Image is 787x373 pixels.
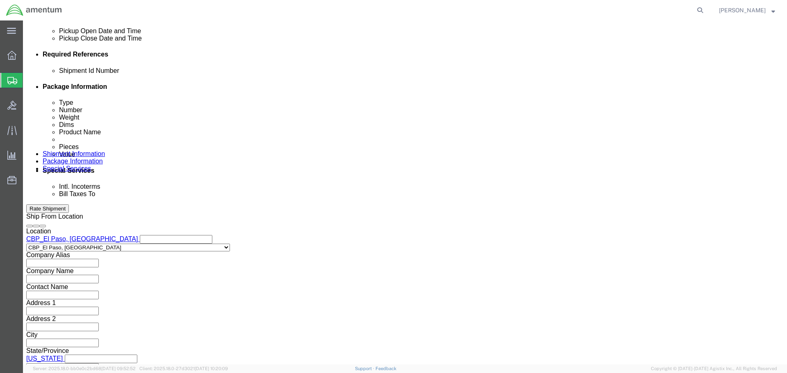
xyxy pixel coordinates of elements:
[719,6,766,15] span: Matthew McMillen
[355,366,375,371] a: Support
[101,366,136,371] span: [DATE] 09:52:52
[651,365,777,372] span: Copyright © [DATE]-[DATE] Agistix Inc., All Rights Reserved
[6,4,62,16] img: logo
[33,366,136,371] span: Server: 2025.18.0-bb0e0c2bd68
[375,366,396,371] a: Feedback
[195,366,228,371] span: [DATE] 10:20:09
[719,5,776,15] button: [PERSON_NAME]
[23,20,787,364] iframe: FS Legacy Container
[139,366,228,371] span: Client: 2025.18.0-27d3021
